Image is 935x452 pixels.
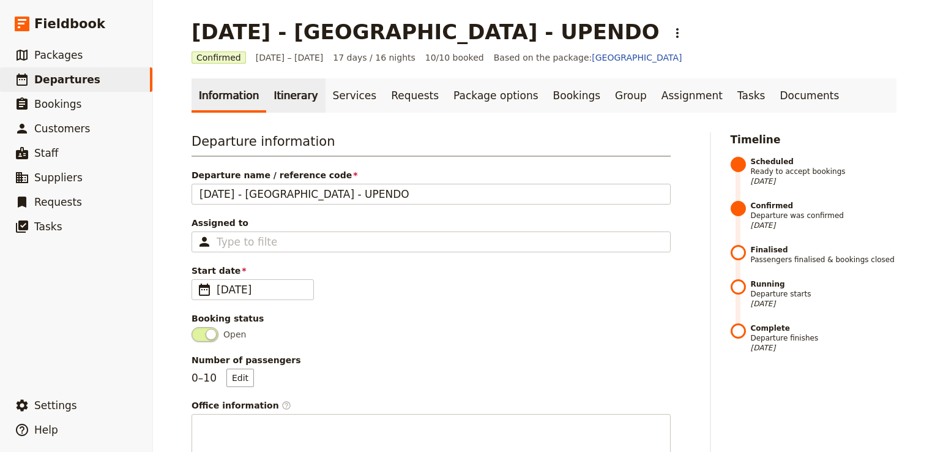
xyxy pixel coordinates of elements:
span: Departure finishes [751,323,897,353]
span: Assigned to [192,217,671,229]
span: Departure was confirmed [751,201,897,230]
button: Number of passengers0–10 [226,369,254,387]
strong: Confirmed [751,201,897,211]
a: Itinerary [266,78,325,113]
a: [GEOGRAPHIC_DATA] [592,53,682,62]
span: Passengers finalised & bookings closed [751,245,897,265]
span: Help [34,424,58,436]
input: Assigned to [217,235,277,249]
a: Information [192,78,266,113]
span: [DATE] [751,299,897,309]
h2: Timeline [731,132,897,147]
span: 17 days / 16 nights [333,51,415,64]
strong: Finalised [751,245,897,255]
span: Departure starts [751,279,897,309]
span: ​ [197,282,212,297]
strong: Running [751,279,897,289]
span: Settings [34,399,77,412]
span: 10/10 booked [425,51,484,64]
a: Assignment [654,78,730,113]
span: ​ [281,401,291,410]
span: Departure name / reference code [192,169,671,181]
span: Requests [34,196,82,208]
a: Group [608,78,654,113]
a: Bookings [546,78,608,113]
div: Booking status [192,312,671,325]
span: Fieldbook [34,15,105,33]
span: [DATE] – [DATE] [256,51,324,64]
a: Documents [772,78,846,113]
button: Actions [667,23,688,43]
span: Tasks [34,220,62,233]
h3: Departure information [192,132,671,157]
span: [DATE] [751,220,897,230]
strong: Complete [751,323,897,333]
a: Package options [446,78,545,113]
span: [DATE] [751,343,897,353]
span: Based on the package: [494,51,682,64]
h1: [DATE] - [GEOGRAPHIC_DATA] - UPENDO [192,20,660,44]
p: 0 – 10 [192,369,254,387]
span: Suppliers [34,171,83,184]
strong: Scheduled [751,157,897,167]
span: Departures [34,73,100,86]
span: Staff [34,147,59,159]
a: Services [326,78,384,113]
span: Open [223,328,246,341]
input: Departure name / reference code [192,184,671,205]
span: [DATE] [751,176,897,186]
span: Confirmed [192,51,246,64]
span: Bookings [34,98,81,110]
a: Tasks [730,78,773,113]
span: Customers [34,122,90,135]
span: Packages [34,49,83,61]
span: Start date [192,265,671,277]
a: Requests [384,78,446,113]
span: Ready to accept bookings [751,157,897,186]
span: Number of passengers [192,354,671,366]
span: Office information [192,399,671,412]
span: [DATE] [217,282,306,297]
